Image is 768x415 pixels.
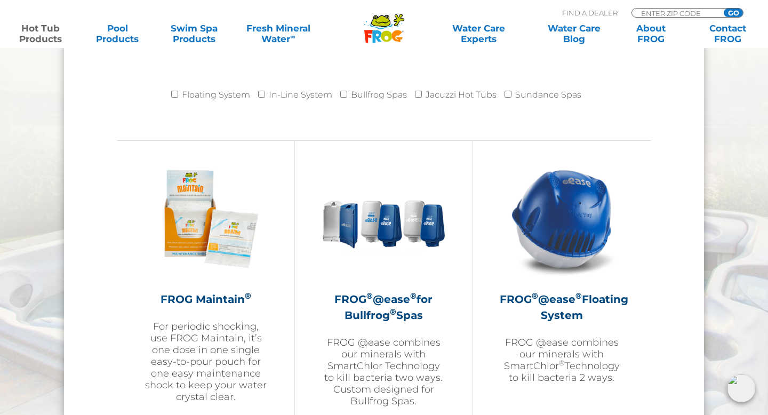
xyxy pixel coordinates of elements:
a: Hot TubProducts [11,23,70,44]
label: Floating System [182,84,250,106]
label: Sundance Spas [515,84,581,106]
a: Water CareExperts [430,23,527,44]
img: hot-tub-product-atease-system-300x300.png [500,157,623,281]
p: Find A Dealer [562,8,618,18]
a: Swim SpaProducts [164,23,224,44]
input: Zip Code Form [640,9,712,18]
h2: FROG @ease for Bullfrog Spas [322,291,445,323]
input: GO [724,9,743,17]
p: FROG @ease combines our minerals with SmartChlor Technology to kill bacteria 2 ways. [500,337,624,384]
p: For periodic shocking, use FROG Maintain, it’s one dose in one single easy-to-pour pouch for one ... [144,321,268,403]
img: bullfrog-product-hero-300x300.png [322,157,445,281]
a: PoolProducts [87,23,147,44]
img: Frog_Maintain_Hero-2-v2-300x300.png [144,157,268,281]
a: Water CareBlog [544,23,604,44]
a: AboutFROG [621,23,681,44]
a: ContactFROG [698,23,757,44]
label: In-Line System [269,84,332,106]
h2: FROG @ease Floating System [500,291,624,323]
label: Jacuzzi Hot Tubs [426,84,497,106]
sup: ® [575,291,582,301]
sup: ® [532,291,538,301]
sup: ® [559,358,565,367]
p: FROG @ease combines our minerals with SmartChlor Technology to kill bacteria two ways. Custom des... [322,337,445,407]
sup: ® [366,291,373,301]
img: openIcon [727,374,755,402]
a: Fresh MineralWater∞ [241,23,316,44]
sup: ® [410,291,417,301]
sup: ® [390,307,396,317]
sup: ∞ [290,33,295,41]
label: Bullfrog Spas [351,84,407,106]
sup: ® [245,291,251,301]
h2: FROG Maintain [144,291,268,307]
